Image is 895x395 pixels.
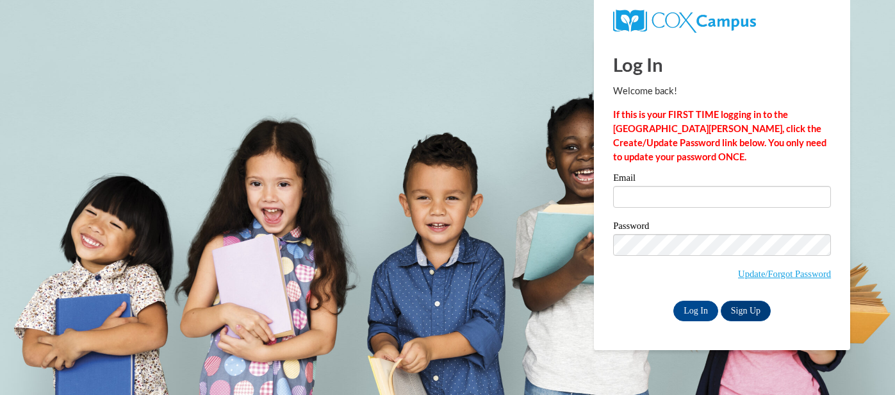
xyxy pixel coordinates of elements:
[613,221,831,234] label: Password
[738,269,831,279] a: Update/Forgot Password
[613,10,756,33] img: COX Campus
[613,15,756,26] a: COX Campus
[613,51,831,78] h1: Log In
[613,173,831,186] label: Email
[613,84,831,98] p: Welcome back!
[613,109,826,162] strong: If this is your FIRST TIME logging in to the [GEOGRAPHIC_DATA][PERSON_NAME], click the Create/Upd...
[721,301,771,321] a: Sign Up
[673,301,718,321] input: Log In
